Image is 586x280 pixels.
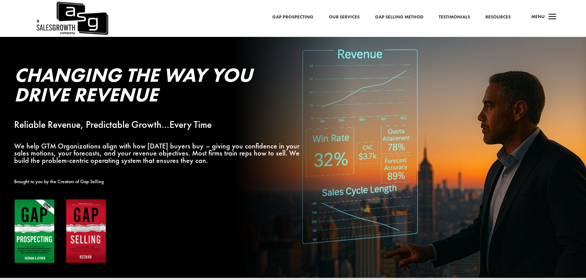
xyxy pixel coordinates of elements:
[439,13,470,21] a: Testimonials
[272,13,313,21] a: Gap Prospecting
[329,13,360,21] a: Our Services
[546,11,559,23] span: a
[375,13,423,21] a: Gap Selling Method
[14,142,303,164] p: We help GTM Organizations align with how [DATE] buyers buy – giving you confidence in your sales ...
[14,178,303,185] p: Brought to you by the Creators of Gap Selling
[14,65,303,108] h2: Changing the Way You Drive Revenue
[531,14,545,20] span: Menu
[485,13,511,21] a: Resources
[14,199,106,264] img: Gap Books
[14,121,303,128] p: Reliable Revenue, Predictable Growth…Every Time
